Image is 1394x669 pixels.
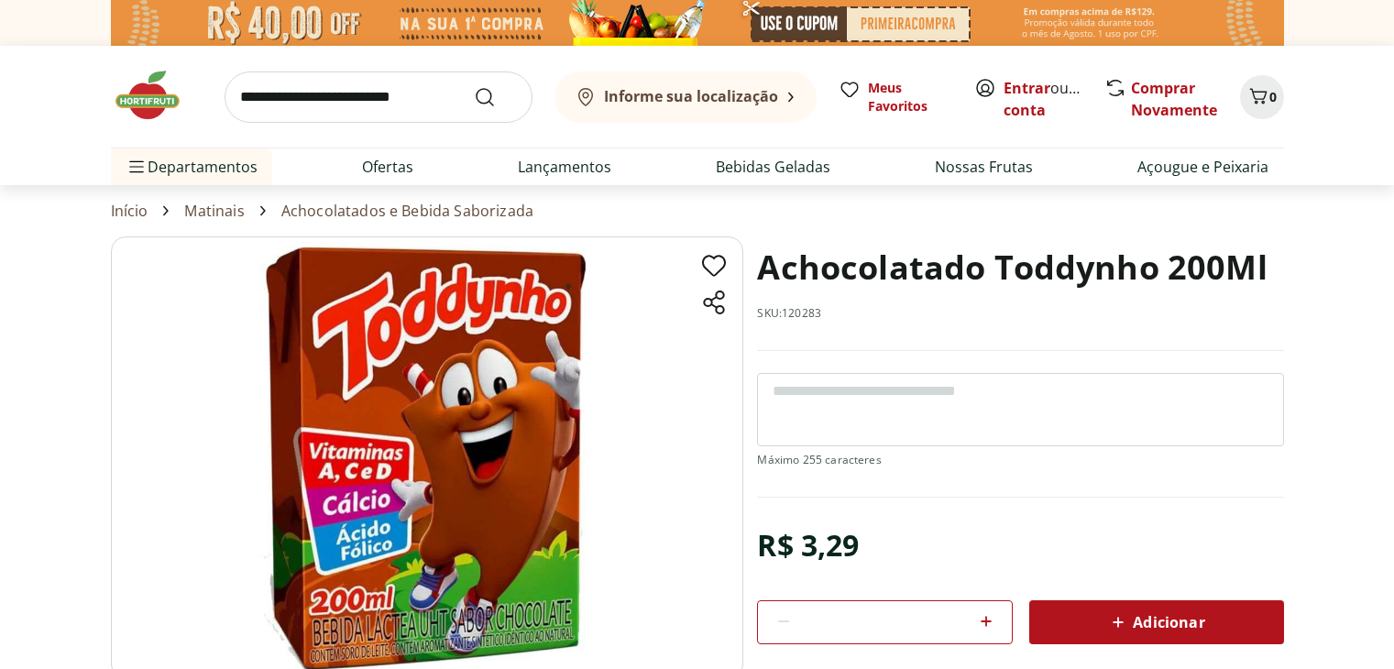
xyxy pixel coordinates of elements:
a: Matinais [184,203,244,219]
button: Informe sua localização [554,71,817,123]
span: Meus Favoritos [868,79,952,115]
p: SKU: 120283 [757,306,821,321]
button: Menu [126,145,148,189]
a: Bebidas Geladas [716,156,830,178]
a: Entrar [1004,78,1050,98]
button: Submit Search [474,86,518,108]
a: Criar conta [1004,78,1104,120]
h1: Achocolatado Toddynho 200Ml [757,236,1267,299]
a: Açougue e Peixaria [1137,156,1268,178]
b: Informe sua localização [604,86,778,106]
div: R$ 3,29 [757,520,859,571]
span: Adicionar [1107,611,1204,633]
a: Achocolatados e Bebida Saborizada [281,203,533,219]
a: Meus Favoritos [839,79,952,115]
a: Ofertas [362,156,413,178]
a: Comprar Novamente [1131,78,1217,120]
button: Carrinho [1240,75,1284,119]
img: Hortifruti [111,68,203,123]
button: Adicionar [1029,600,1284,644]
span: Departamentos [126,145,258,189]
span: 0 [1269,88,1277,105]
a: Lançamentos [518,156,611,178]
a: Início [111,203,148,219]
span: ou [1004,77,1085,121]
a: Nossas Frutas [935,156,1033,178]
input: search [225,71,532,123]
